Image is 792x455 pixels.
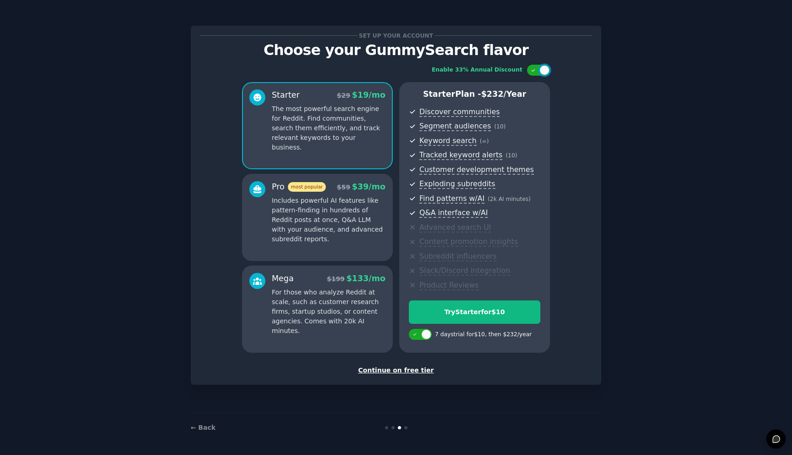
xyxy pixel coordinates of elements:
[435,331,532,339] div: 7 days trial for $10 , then $ 232 /year
[419,252,496,261] span: Subreddit influencers
[506,152,517,159] span: ( 10 )
[327,275,345,283] span: $ 199
[346,274,385,283] span: $ 133 /mo
[352,182,385,191] span: $ 39 /mo
[337,183,350,191] span: $ 59
[419,165,534,175] span: Customer development themes
[494,123,506,130] span: ( 10 )
[419,150,502,160] span: Tracked keyword alerts
[409,89,540,100] p: Starter Plan -
[272,273,294,284] div: Mega
[272,89,300,101] div: Starter
[481,89,526,99] span: $ 232 /year
[419,237,518,247] span: Content promotion insights
[272,196,385,244] p: Includes powerful AI features like pattern-finding in hundreds of Reddit posts at once, Q&A LLM w...
[272,288,385,336] p: For those who analyze Reddit at scale, such as customer research firms, startup studios, or conte...
[419,136,477,146] span: Keyword search
[432,66,522,74] div: Enable 33% Annual Discount
[419,208,488,218] span: Q&A interface w/AI
[419,281,478,290] span: Product Reviews
[419,194,484,204] span: Find patterns w/AI
[419,266,510,276] span: Slack/Discord integration
[272,181,326,193] div: Pro
[480,138,489,144] span: ( ∞ )
[272,104,385,152] p: The most powerful search engine for Reddit. Find communities, search them efficiently, and track ...
[337,92,350,99] span: $ 29
[200,366,592,375] div: Continue on free tier
[288,182,326,192] span: most popular
[419,223,491,233] span: Advanced search UI
[409,307,540,317] div: Try Starter for $10
[488,196,531,202] span: ( 2k AI minutes )
[419,107,500,117] span: Discover communities
[419,122,491,131] span: Segment audiences
[352,90,385,100] span: $ 19 /mo
[357,31,435,40] span: Set up your account
[409,300,540,324] button: TryStarterfor$10
[419,179,495,189] span: Exploding subreddits
[191,424,215,431] a: ← Back
[200,42,592,58] p: Choose your GummySearch flavor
